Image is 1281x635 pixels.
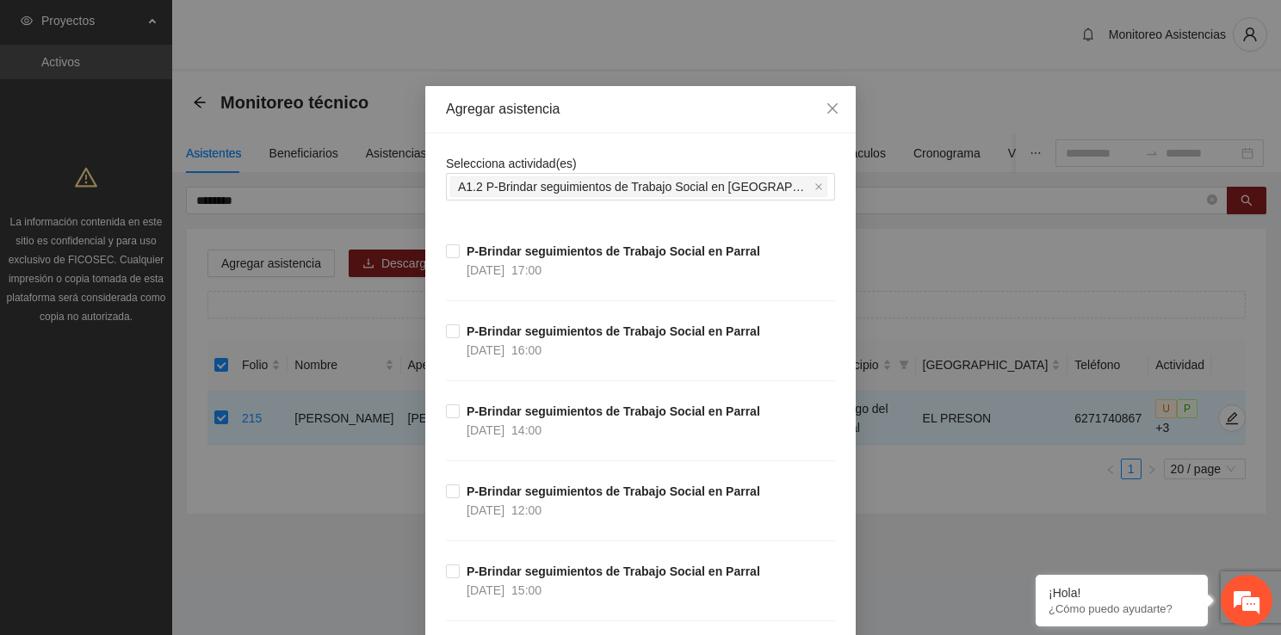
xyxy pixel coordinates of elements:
[467,583,504,597] span: [DATE]
[458,177,811,196] span: A1.2 P-Brindar seguimientos de Trabajo Social en [GEOGRAPHIC_DATA]
[467,263,504,277] span: [DATE]
[1049,586,1195,600] div: ¡Hola!
[467,423,504,437] span: [DATE]
[467,404,760,418] strong: P-Brindar seguimientos de Trabajo Social en Parral
[467,324,760,338] strong: P-Brindar seguimientos de Trabajo Social en Parral
[511,583,541,597] span: 15:00
[450,176,827,197] span: A1.2 P-Brindar seguimientos de Trabajo Social en Parral
[446,157,577,170] span: Selecciona actividad(es)
[467,244,760,258] strong: P-Brindar seguimientos de Trabajo Social en Parral
[446,100,835,119] div: Agregar asistencia
[467,564,760,578] strong: P-Brindar seguimientos de Trabajo Social en Parral
[809,86,856,133] button: Close
[511,343,541,357] span: 16:00
[1049,602,1195,615] p: ¿Cómo puedo ayudarte?
[467,484,760,498] strong: P-Brindar seguimientos de Trabajo Social en Parral
[467,343,504,357] span: [DATE]
[467,503,504,517] span: [DATE]
[511,503,541,517] span: 12:00
[511,263,541,277] span: 17:00
[814,182,823,191] span: close
[511,423,541,437] span: 14:00
[826,102,839,115] span: close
